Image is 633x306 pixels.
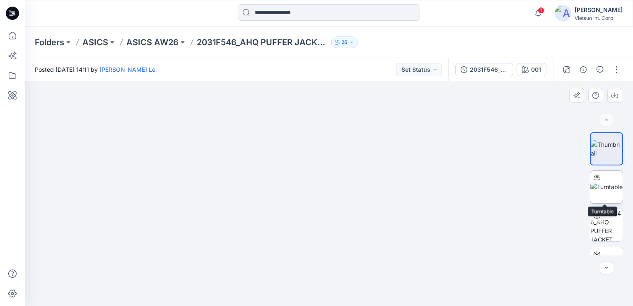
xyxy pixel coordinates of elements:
[35,36,64,48] a: Folders
[590,182,623,191] img: Turntable
[341,38,348,47] p: 26
[470,65,508,74] div: 2031F546_AHQ PUFFER JACKET MEN WESTERN_AW26_SMS
[575,15,623,21] div: Vietsun Int. Corp
[517,63,546,76] button: 001
[575,5,623,15] div: [PERSON_NAME]
[82,36,108,48] a: ASICS
[35,65,155,74] span: Posted [DATE] 14:11 by
[126,36,179,48] a: ASICS AW26
[455,63,513,76] button: 2031F546_AHQ PUFFER JACKET MEN WESTERN_AW26_SMS
[538,7,544,14] span: 1
[590,209,623,241] img: 2031F546_AHQ PUFFER JACKET MEN WESTERN_AW26_SMS 001
[555,5,571,22] img: avatar
[531,65,541,74] div: 001
[591,140,622,158] img: Thumbnail
[99,66,155,73] a: [PERSON_NAME] Le
[331,36,358,48] button: 26
[194,59,464,306] img: eyJhbGciOiJIUzI1NiIsImtpZCI6IjAiLCJzbHQiOiJzZXMiLCJ0eXAiOiJKV1QifQ.eyJkYXRhIjp7InR5cGUiOiJzdG9yYW...
[197,36,328,48] p: 2031F546_AHQ PUFFER JACKET MEN WESTERN _AW26
[577,63,590,76] button: Details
